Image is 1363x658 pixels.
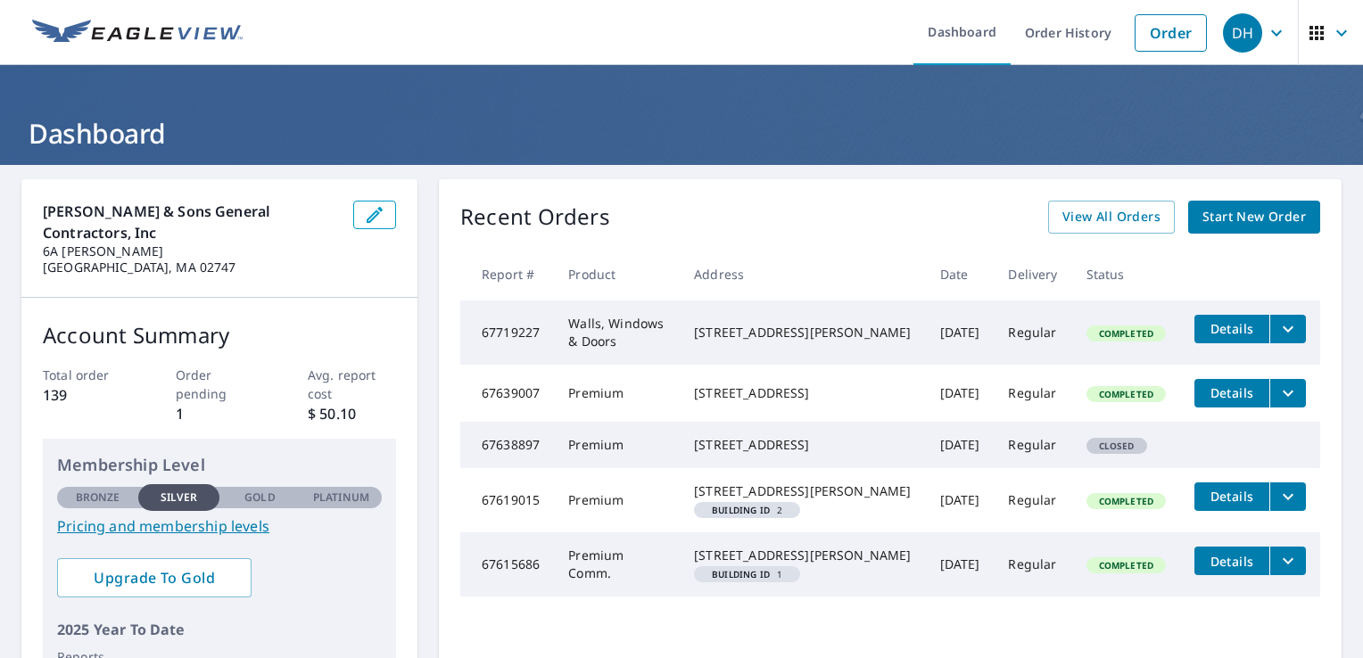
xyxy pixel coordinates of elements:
span: Completed [1088,388,1164,400]
em: Building ID [712,570,770,579]
p: Avg. report cost [308,366,396,403]
td: [DATE] [926,300,995,365]
th: Status [1072,248,1180,300]
span: Details [1205,320,1259,337]
td: 67719227 [460,300,554,365]
td: Regular [994,365,1071,422]
button: filesDropdownBtn-67719227 [1269,315,1306,343]
span: Details [1205,384,1259,401]
span: 1 [701,570,793,579]
td: 67619015 [460,468,554,532]
p: Silver [161,489,198,506]
td: Premium [554,468,680,532]
a: Start New Order [1188,201,1320,234]
div: [STREET_ADDRESS][PERSON_NAME] [694,324,911,341]
button: filesDropdownBtn-67639007 [1269,379,1306,407]
div: [STREET_ADDRESS][PERSON_NAME] [694,547,911,564]
a: Pricing and membership levels [57,515,382,537]
th: Date [926,248,995,300]
span: View All Orders [1062,206,1161,228]
p: Account Summary [43,319,396,351]
span: Details [1205,553,1259,570]
td: 67615686 [460,532,554,596]
p: Gold [244,489,275,506]
td: Walls, Windows & Doors [554,300,680,365]
p: Total order [43,366,131,384]
td: [DATE] [926,422,995,468]
p: [PERSON_NAME] & Sons General Contractors, Inc [43,201,339,243]
p: Bronze [76,489,120,506]
em: Building ID [712,506,770,514]
img: EV Logo [32,20,243,46]
span: Completed [1088,495,1164,507]
p: 139 [43,384,131,406]
a: View All Orders [1048,201,1175,234]
p: 6A [PERSON_NAME] [43,243,339,259]
button: filesDropdownBtn-67619015 [1269,482,1306,511]
button: filesDropdownBtn-67615686 [1269,547,1306,575]
p: Membership Level [57,453,382,477]
p: 1 [176,403,264,424]
td: [DATE] [926,468,995,532]
span: Completed [1088,327,1164,340]
td: Regular [994,422,1071,468]
span: Start New Order [1202,206,1306,228]
span: Upgrade To Gold [71,568,237,588]
p: Platinum [313,489,369,506]
p: Order pending [176,366,264,403]
div: DH [1223,13,1262,53]
p: 2025 Year To Date [57,619,382,640]
span: 2 [701,506,793,514]
td: 67638897 [460,422,554,468]
button: detailsBtn-67619015 [1194,482,1269,511]
td: 67639007 [460,365,554,422]
p: Recent Orders [460,201,610,234]
div: [STREET_ADDRESS] [694,436,911,454]
span: Closed [1088,440,1145,452]
td: Premium [554,365,680,422]
th: Delivery [994,248,1071,300]
td: [DATE] [926,532,995,596]
span: Completed [1088,559,1164,572]
p: $ 50.10 [308,403,396,424]
a: Upgrade To Gold [57,558,252,597]
td: Regular [994,532,1071,596]
p: [GEOGRAPHIC_DATA], MA 02747 [43,259,339,276]
td: Premium [554,422,680,468]
td: Regular [994,468,1071,532]
a: Order [1135,14,1207,52]
span: Details [1205,488,1259,505]
th: Address [680,248,925,300]
td: Regular [994,300,1071,365]
button: detailsBtn-67639007 [1194,379,1269,407]
div: [STREET_ADDRESS][PERSON_NAME] [694,482,911,500]
th: Report # [460,248,554,300]
td: [DATE] [926,365,995,422]
button: detailsBtn-67615686 [1194,547,1269,575]
h1: Dashboard [21,115,1342,152]
td: Premium Comm. [554,532,680,596]
button: detailsBtn-67719227 [1194,315,1269,343]
th: Product [554,248,680,300]
div: [STREET_ADDRESS] [694,384,911,402]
